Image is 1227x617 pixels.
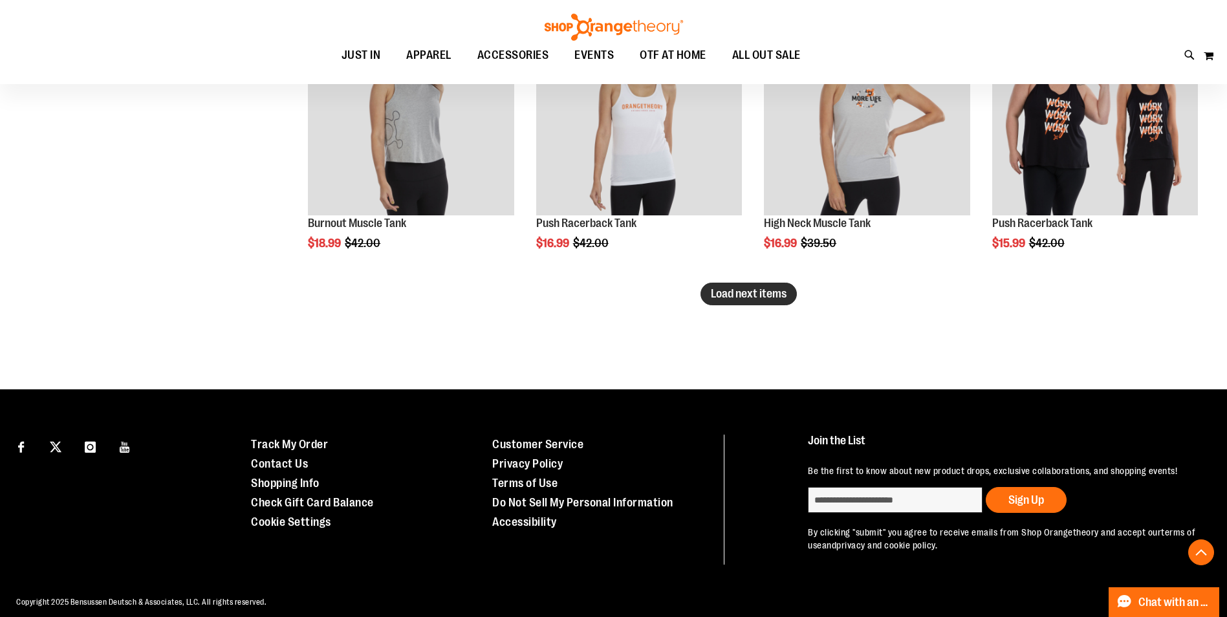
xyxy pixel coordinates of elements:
[757,3,976,283] div: product
[808,464,1197,477] p: Be the first to know about new product drops, exclusive collaborations, and shopping events!
[992,10,1198,215] img: Product image for Push Racerback Tank
[530,3,748,283] div: product
[308,237,343,250] span: $18.99
[808,526,1197,552] p: By clicking "submit" you agree to receive emails from Shop Orangetheory and accept our and
[1188,539,1214,565] button: Back To Top
[536,237,571,250] span: $16.99
[251,515,331,528] a: Cookie Settings
[543,14,685,41] img: Shop Orangetheory
[574,41,614,70] span: EVENTS
[764,217,871,230] a: High Neck Muscle Tank
[711,287,787,300] span: Load next items
[492,438,583,451] a: Customer Service
[536,217,636,230] a: Push Racerback Tank
[251,438,328,451] a: Track My Order
[573,237,611,250] span: $42.00
[986,487,1067,513] button: Sign Up
[992,10,1198,217] a: Product image for Push Racerback Tank
[492,457,563,470] a: Privacy Policy
[308,10,514,215] img: Product image for Burnout Muscle Tank
[342,41,381,70] span: JUST IN
[114,435,136,457] a: Visit our Youtube page
[79,435,102,457] a: Visit our Instagram page
[808,435,1197,459] h4: Join the List
[301,3,520,283] div: product
[764,237,799,250] span: $16.99
[406,41,451,70] span: APPAREL
[251,496,374,509] a: Check Gift Card Balance
[808,487,983,513] input: enter email
[50,441,61,453] img: Twitter
[700,283,797,305] button: Load next items
[492,515,557,528] a: Accessibility
[45,435,67,457] a: Visit our X page
[764,10,970,217] a: Product image for High Neck Muscle Tank
[308,217,406,230] a: Burnout Muscle Tank
[1008,493,1044,506] span: Sign Up
[986,3,1204,283] div: product
[640,41,706,70] span: OTF AT HOME
[492,496,673,509] a: Do Not Sell My Personal Information
[764,10,970,215] img: Product image for High Neck Muscle Tank
[477,41,549,70] span: ACCESSORIES
[992,237,1027,250] span: $15.99
[492,477,558,490] a: Terms of Use
[801,237,838,250] span: $39.50
[992,217,1092,230] a: Push Racerback Tank
[1138,596,1211,609] span: Chat with an Expert
[732,41,801,70] span: ALL OUT SALE
[1109,587,1220,617] button: Chat with an Expert
[308,10,514,217] a: Product image for Burnout Muscle Tank
[16,598,266,607] span: Copyright 2025 Bensussen Deutsch & Associates, LLC. All rights reserved.
[345,237,382,250] span: $42.00
[536,10,742,217] a: Product image for Push Racerback Tank
[836,540,937,550] a: privacy and cookie policy.
[251,457,308,470] a: Contact Us
[1029,237,1067,250] span: $42.00
[251,477,320,490] a: Shopping Info
[10,435,32,457] a: Visit our Facebook page
[536,10,742,215] img: Product image for Push Racerback Tank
